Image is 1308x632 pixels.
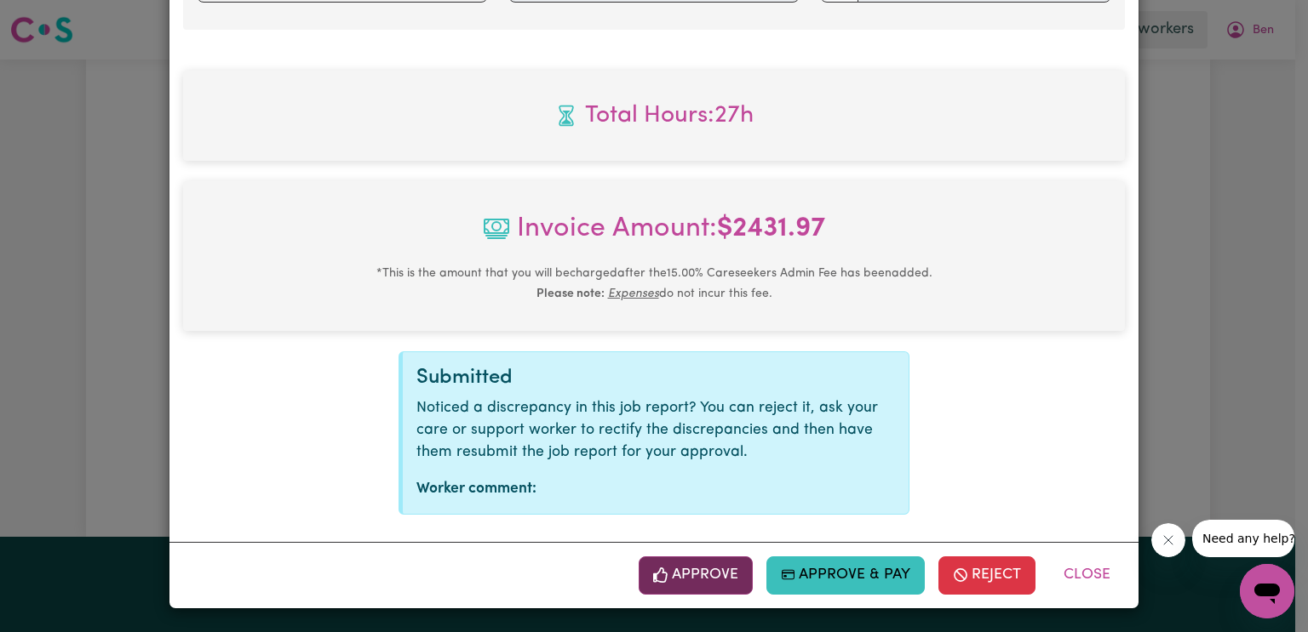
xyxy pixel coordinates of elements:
iframe: Close message [1151,523,1185,557]
span: Need any help? [10,12,103,26]
iframe: Button to launch messaging window [1240,564,1294,618]
span: Submitted [416,367,513,388]
b: $ 2431.97 [717,215,825,242]
span: Total hours worked: 27 hours [197,98,1111,134]
button: Close [1049,556,1125,594]
p: Noticed a discrepancy in this job report? You can reject it, ask your care or support worker to r... [416,397,895,464]
strong: Worker comment: [416,481,536,496]
small: This is the amount that you will be charged after the 15.00 % Careseekers Admin Fee has been adde... [376,267,932,300]
button: Approve [639,556,753,594]
span: Invoice Amount: [197,208,1111,263]
u: Expenses [608,288,659,300]
button: Reject [938,556,1035,594]
b: Please note: [536,288,605,300]
iframe: Message from company [1192,520,1294,557]
button: Approve & Pay [766,556,926,594]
